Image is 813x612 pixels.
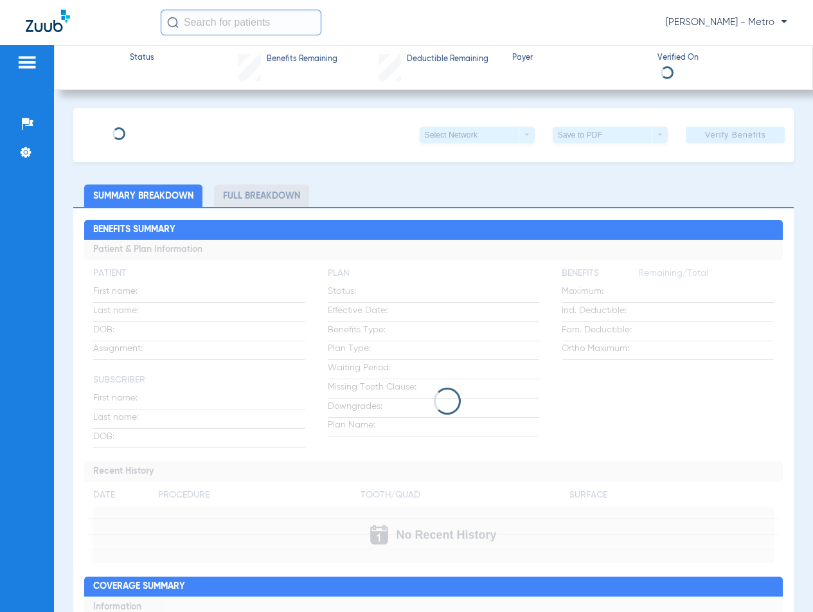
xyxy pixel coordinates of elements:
span: Benefits Remaining [267,54,337,66]
span: Payer [512,53,647,64]
span: [PERSON_NAME] - Metro [666,16,787,29]
span: Verified On [657,53,792,64]
li: Full Breakdown [214,184,309,207]
input: Search for patients [161,10,321,35]
img: Search Icon [167,17,179,28]
img: Zuub Logo [26,10,70,32]
img: hamburger-icon [17,55,37,70]
h2: Benefits Summary [84,220,783,240]
span: Status [130,53,154,64]
span: Deductible Remaining [407,54,488,66]
li: Summary Breakdown [84,184,202,207]
h2: Coverage Summary [84,577,783,597]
